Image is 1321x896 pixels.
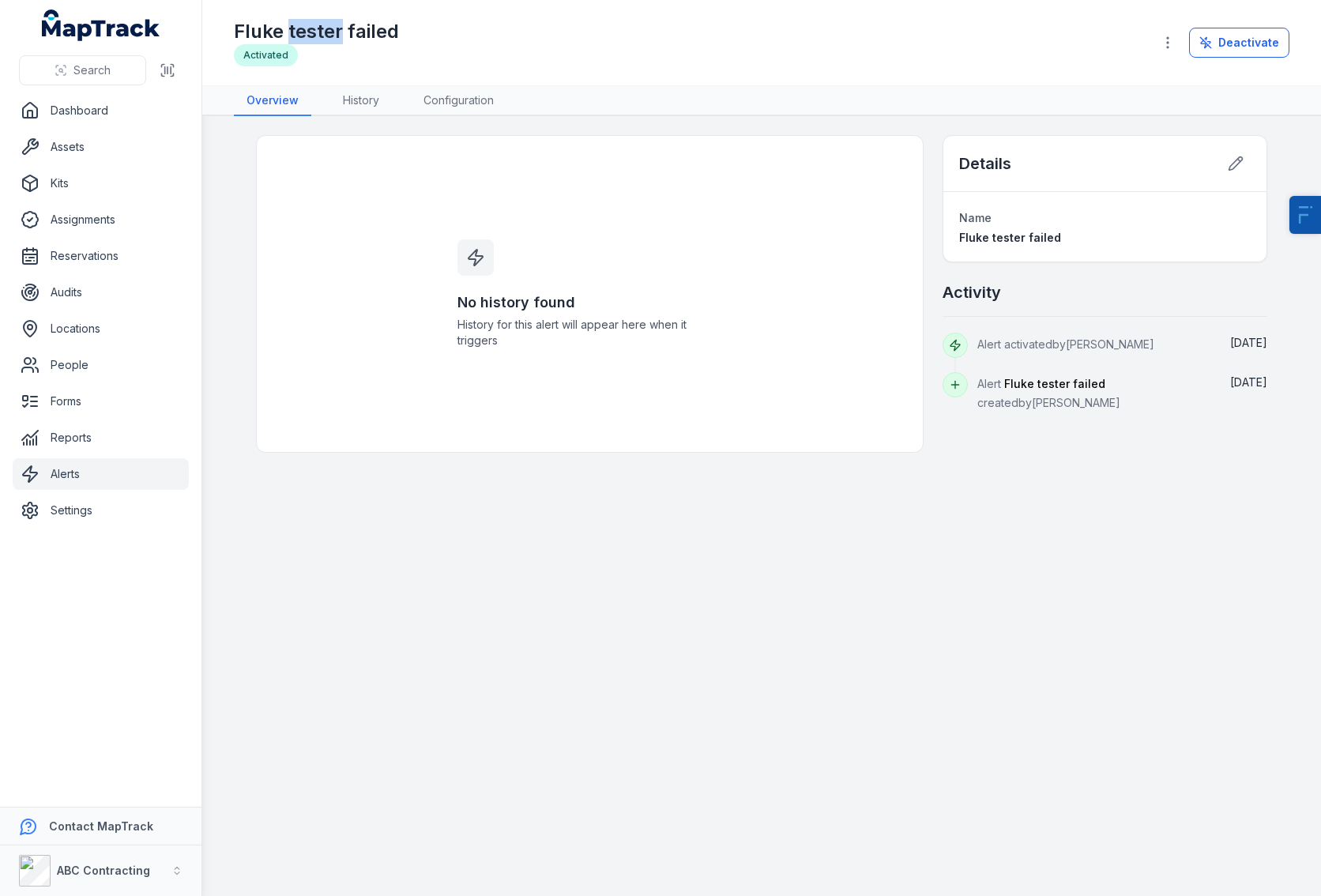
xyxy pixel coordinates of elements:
span: Name [959,211,992,224]
span: [DATE] [1230,375,1267,389]
span: Alert created by [PERSON_NAME] [977,377,1120,409]
time: 20/08/2025, 9:51:19 am [1230,336,1267,349]
a: Assignments [13,204,189,235]
a: Alerts [13,458,189,490]
a: Reservations [13,240,189,272]
h3: No history found [457,292,723,314]
a: Assets [13,131,189,163]
div: Activated [234,44,298,66]
h2: Details [959,152,1011,175]
span: History for this alert will appear here when it triggers [457,317,723,348]
h1: Fluke tester failed [234,19,399,44]
span: Fluke tester failed [1004,377,1105,390]
strong: ABC Contracting [57,864,150,877]
a: Configuration [411,86,506,116]
button: Deactivate [1189,28,1289,58]
a: Forms [13,386,189,417]
h2: Activity [943,281,1001,303]
a: People [13,349,189,381]
a: Audits [13,277,189,308]
a: Settings [13,495,189,526]
span: [DATE] [1230,336,1267,349]
a: Overview [234,86,311,116]
span: Fluke tester failed [959,231,1061,244]
a: Dashboard [13,95,189,126]
a: MapTrack [42,9,160,41]
time: 20/08/2025, 9:48:54 am [1230,375,1267,389]
a: Locations [13,313,189,344]
button: Search [19,55,146,85]
strong: Contact MapTrack [49,819,153,833]
span: Search [73,62,111,78]
a: Reports [13,422,189,454]
a: Kits [13,168,189,199]
span: Alert activated by [PERSON_NAME] [977,337,1154,351]
a: History [330,86,392,116]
